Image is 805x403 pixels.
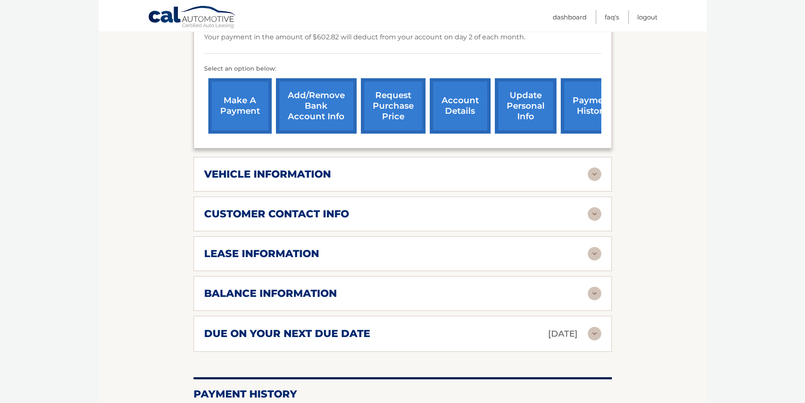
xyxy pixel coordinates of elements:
[148,5,237,30] a: Cal Automotive
[204,168,331,181] h2: vehicle information
[605,10,619,24] a: FAQ's
[194,388,612,400] h2: Payment History
[276,78,357,134] a: Add/Remove bank account info
[588,207,601,221] img: accordion-rest.svg
[430,78,491,134] a: account details
[204,31,525,43] p: Your payment in the amount of $602.82 will deduct from your account on day 2 of each month.
[553,10,587,24] a: Dashboard
[588,247,601,260] img: accordion-rest.svg
[561,78,624,134] a: payment history
[588,327,601,340] img: accordion-rest.svg
[204,247,319,260] h2: lease information
[208,78,272,134] a: make a payment
[204,327,370,340] h2: due on your next due date
[548,326,578,341] p: [DATE]
[588,287,601,300] img: accordion-rest.svg
[361,78,426,134] a: request purchase price
[204,208,349,220] h2: customer contact info
[637,10,658,24] a: Logout
[204,287,337,300] h2: balance information
[588,167,601,181] img: accordion-rest.svg
[204,64,601,74] p: Select an option below:
[495,78,557,134] a: update personal info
